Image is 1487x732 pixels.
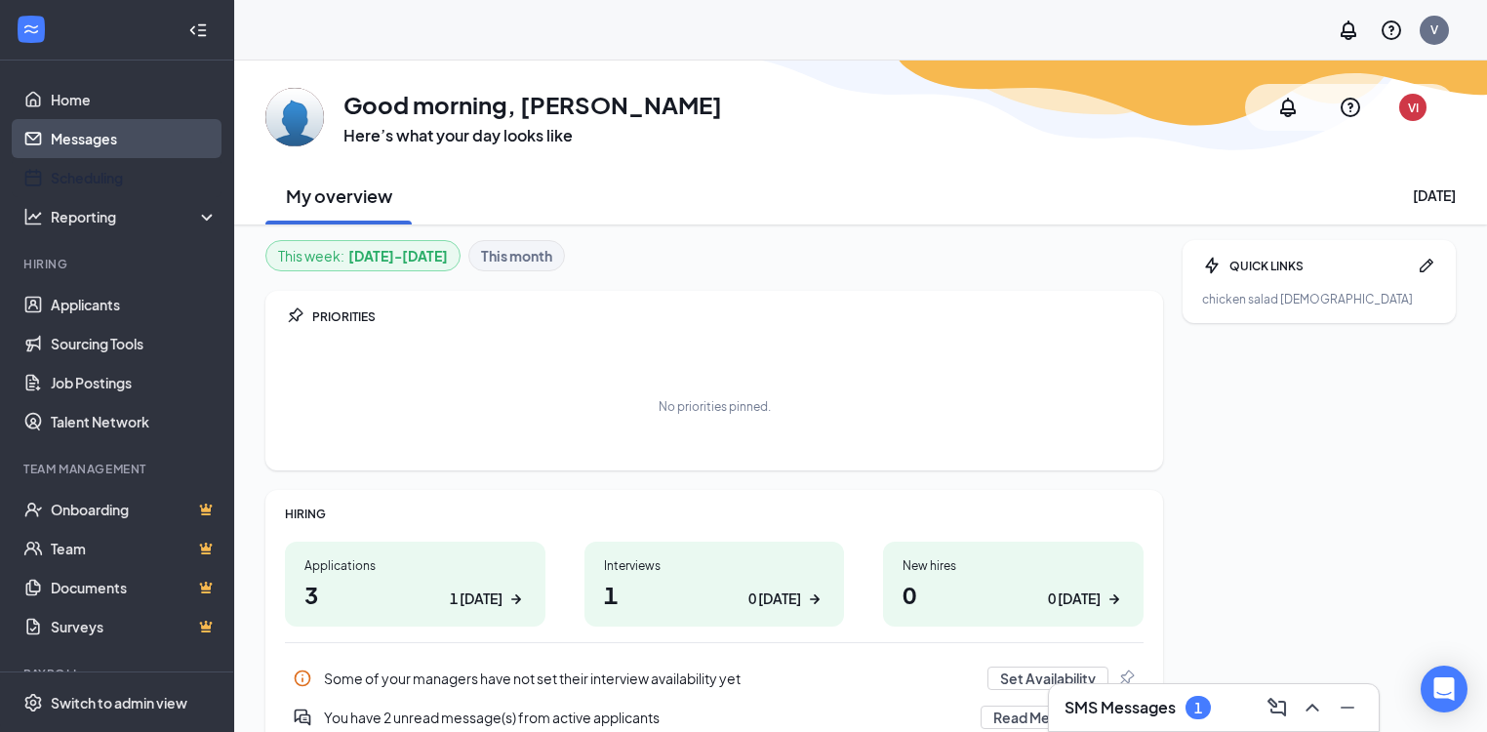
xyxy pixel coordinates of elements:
a: DocumentsCrown [51,568,218,607]
svg: Notifications [1276,96,1300,119]
b: This month [481,245,552,266]
div: HIRING [285,506,1144,522]
svg: Pen [1417,256,1436,275]
a: Interviews10 [DATE]ArrowRight [584,542,845,627]
svg: ChevronUp [1301,696,1324,719]
div: Team Management [23,461,214,477]
svg: DoubleChatActive [293,708,312,727]
svg: Pin [1116,669,1136,688]
div: 1 [DATE] [450,589,502,609]
div: You have 2 unread message(s) from active applicants [324,708,969,727]
a: OnboardingCrown [51,490,218,529]
div: New hires [903,557,1124,574]
div: Applications [304,557,526,574]
a: TeamCrown [51,529,218,568]
a: chicken salad [DEMOGRAPHIC_DATA] [1202,291,1436,307]
button: ChevronUp [1297,692,1328,723]
div: [DATE] [1413,185,1456,205]
button: Minimize [1332,692,1363,723]
svg: ComposeMessage [1266,696,1289,719]
div: PRIORITIES [312,308,1144,325]
button: Read Messages [981,706,1108,729]
svg: ArrowRight [805,590,824,609]
div: Switch to admin view [51,693,187,712]
svg: Settings [23,693,43,712]
button: ComposeMessage [1262,692,1293,723]
div: V [1430,21,1438,38]
button: Set Availability [987,667,1108,690]
a: New hires00 [DATE]ArrowRight [883,542,1144,627]
h1: 3 [304,578,526,611]
a: Scheduling [51,158,218,197]
svg: Notifications [1337,19,1360,42]
div: Some of your managers have not set their interview availability yet [285,659,1144,698]
div: 0 [DATE] [1048,589,1101,609]
svg: QuestionInfo [1339,96,1362,119]
h1: Good morning, [PERSON_NAME] [343,88,722,121]
a: Sourcing Tools [51,324,218,363]
div: 0 [DATE] [748,589,801,609]
div: This week : [278,245,448,266]
svg: WorkstreamLogo [21,20,41,39]
div: Interviews [604,557,825,574]
svg: ArrowRight [506,590,526,609]
svg: Pin [285,306,304,326]
h1: 0 [903,578,1124,611]
a: Messages [51,119,218,158]
h3: SMS Messages [1065,697,1176,718]
div: No priorities pinned. [659,398,771,415]
div: Reporting [51,207,219,226]
img: Vickie [265,88,324,146]
h2: My overview [286,183,392,208]
svg: ArrowRight [1105,590,1124,609]
a: Applications31 [DATE]ArrowRight [285,542,545,627]
a: Job Postings [51,363,218,402]
svg: Info [293,669,312,688]
a: InfoSome of your managers have not set their interview availability yetSet AvailabilityPin [285,659,1144,698]
a: Talent Network [51,402,218,441]
a: SurveysCrown [51,607,218,646]
div: 1 [1194,700,1202,716]
div: VI [1408,100,1419,116]
svg: Analysis [23,207,43,226]
div: Payroll [23,666,214,682]
div: QUICK LINKS [1229,258,1409,274]
div: Open Intercom Messenger [1421,666,1467,712]
a: Applicants [51,285,218,324]
h1: 1 [604,578,825,611]
b: [DATE] - [DATE] [348,245,448,266]
div: Hiring [23,256,214,272]
svg: Minimize [1336,696,1359,719]
svg: Bolt [1202,256,1222,275]
svg: Collapse [188,20,208,40]
a: Home [51,80,218,119]
h3: Here’s what your day looks like [343,125,722,146]
div: Some of your managers have not set their interview availability yet [324,669,976,688]
svg: QuestionInfo [1380,19,1403,42]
